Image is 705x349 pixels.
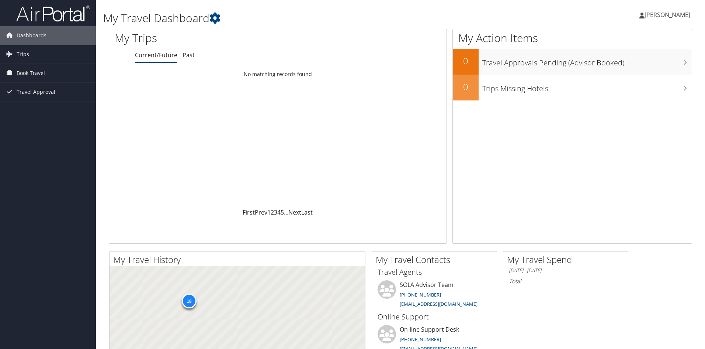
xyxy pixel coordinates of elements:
span: Trips [17,45,29,64]
a: [PHONE_NUMBER] [400,291,441,298]
a: [PHONE_NUMBER] [400,336,441,343]
a: 4 [277,208,281,216]
a: Current/Future [135,51,177,59]
h2: 0 [453,55,479,67]
span: Dashboards [17,26,46,45]
a: Past [183,51,195,59]
h6: [DATE] - [DATE] [509,267,622,274]
a: 2 [271,208,274,216]
a: Next [288,208,301,216]
a: [EMAIL_ADDRESS][DOMAIN_NAME] [400,301,477,307]
a: First [243,208,255,216]
a: 5 [281,208,284,216]
h2: My Travel Contacts [376,253,497,266]
td: No matching records found [109,68,447,81]
a: 0Trips Missing Hotels [453,75,692,100]
a: 3 [274,208,277,216]
span: … [284,208,288,216]
h3: Travel Agents [378,267,491,277]
h1: My Action Items [453,30,692,46]
a: Last [301,208,313,216]
a: Prev [255,208,267,216]
h3: Trips Missing Hotels [482,80,692,94]
h2: 0 [453,81,479,93]
span: Travel Approval [17,83,55,101]
h2: My Travel Spend [507,253,628,266]
h3: Online Support [378,312,491,322]
h3: Travel Approvals Pending (Advisor Booked) [482,54,692,68]
a: [PERSON_NAME] [639,4,698,26]
h6: Total [509,277,622,285]
li: SOLA Advisor Team [374,280,495,311]
a: 0Travel Approvals Pending (Advisor Booked) [453,49,692,75]
a: 1 [267,208,271,216]
span: Book Travel [17,64,45,82]
span: [PERSON_NAME] [645,11,690,19]
h1: My Trips [115,30,301,46]
h1: My Travel Dashboard [103,10,500,26]
h2: My Travel History [113,253,365,266]
div: 18 [182,294,197,308]
img: airportal-logo.png [16,5,90,22]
